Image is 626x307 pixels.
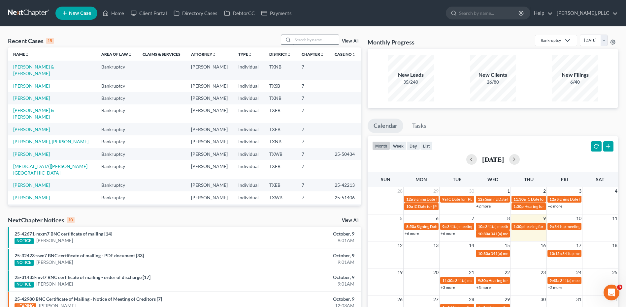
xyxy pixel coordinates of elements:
[233,135,264,148] td: Individual
[258,7,295,19] a: Payments
[447,197,515,202] span: IC Date for [PERSON_NAME], Shylanda
[233,92,264,104] td: Individual
[15,253,144,258] a: 25-32423-swe7 BNC certificate of mailing - PDF document [33]
[13,151,50,157] a: [PERSON_NAME]
[397,241,403,249] span: 12
[238,52,252,57] a: Typeunfold_more
[296,61,329,79] td: 7
[264,92,296,104] td: TXNB
[468,187,475,195] span: 30
[548,204,562,209] a: +6 more
[476,204,491,209] a: +2 more
[233,191,264,204] td: Individual
[548,285,562,290] a: +2 more
[524,177,534,182] span: Thu
[342,218,358,223] a: View All
[549,278,559,283] span: 9:45a
[342,39,358,43] a: View All
[246,252,354,259] div: October, 9
[13,95,50,101] a: [PERSON_NAME]
[36,237,73,244] a: [PERSON_NAME]
[482,156,504,163] h2: [DATE]
[433,241,439,249] span: 13
[459,7,519,19] input: Search by name...
[186,160,233,179] td: [PERSON_NAME]
[576,268,582,276] span: 24
[413,204,464,209] span: IC Date for [PERSON_NAME]
[15,260,34,266] div: NOTICE
[596,177,604,182] span: Sat
[455,278,535,283] span: 341(a) meeting for Crescent [PERSON_NAME]
[186,61,233,79] td: [PERSON_NAME]
[578,187,582,195] span: 3
[406,224,416,229] span: 8:50a
[397,268,403,276] span: 19
[531,7,553,19] a: Help
[264,160,296,179] td: TXEB
[233,104,264,123] td: Individual
[296,104,329,123] td: 7
[191,52,216,57] a: Attorneyunfold_more
[576,295,582,303] span: 31
[504,268,511,276] span: 22
[554,224,618,229] span: 341(a) meeting for [PERSON_NAME]
[513,224,524,229] span: 1:30p
[264,61,296,79] td: TXNB
[67,217,75,223] div: 10
[405,231,419,236] a: +6 more
[478,197,484,202] span: 12a
[611,214,618,222] span: 11
[415,177,427,182] span: Mon
[397,187,403,195] span: 28
[329,179,361,191] td: 25-42213
[433,187,439,195] span: 29
[46,38,54,44] div: 15
[36,259,73,265] a: [PERSON_NAME]
[540,241,546,249] span: 16
[488,278,540,283] span: Hearing for [PERSON_NAME]
[562,251,626,256] span: 341(a) meeting for [PERSON_NAME]
[96,135,137,148] td: Bankruptcy
[576,214,582,222] span: 10
[137,47,186,61] th: Claims & Services
[368,38,414,46] h3: Monthly Progress
[478,278,488,283] span: 9:30a
[441,285,455,290] a: +3 more
[329,204,361,223] td: 25-42756
[478,224,484,229] span: 10a
[13,163,87,176] a: [MEDICAL_DATA][PERSON_NAME][GEOGRAPHIC_DATA]
[549,197,556,202] span: 12a
[296,123,329,135] td: 7
[552,71,598,79] div: New Filings
[233,160,264,179] td: Individual
[485,197,544,202] span: Signing Date for [PERSON_NAME]
[296,160,329,179] td: 7
[399,214,403,222] span: 5
[617,285,622,290] span: 3
[248,53,252,57] i: unfold_more
[296,92,329,104] td: 7
[287,53,291,57] i: unfold_more
[540,268,546,276] span: 23
[513,204,524,209] span: 1:30p
[246,296,354,302] div: October, 9
[96,104,137,123] td: Bankruptcy
[296,80,329,92] td: 7
[442,224,446,229] span: 9a
[212,53,216,57] i: unfold_more
[468,268,475,276] span: 21
[470,79,516,85] div: 26/80
[264,104,296,123] td: TXEB
[381,177,390,182] span: Sun
[491,231,554,236] span: 341(a) meeting for [PERSON_NAME]
[186,123,233,135] td: [PERSON_NAME]
[264,204,296,223] td: TXEB
[541,38,561,43] div: Bankruptcy
[406,119,432,133] a: Tasks
[561,177,568,182] span: Fri
[25,53,29,57] i: unfold_more
[233,204,264,223] td: Individual
[13,83,50,89] a: [PERSON_NAME]
[524,224,544,229] span: hearing for
[221,7,258,19] a: DebtorCC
